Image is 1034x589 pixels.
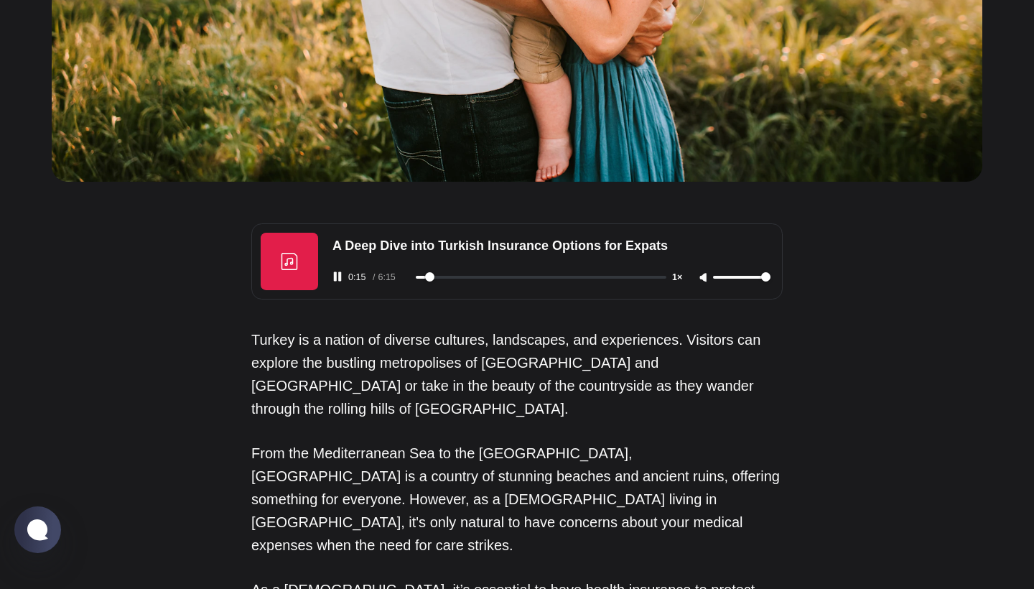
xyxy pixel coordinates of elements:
[345,273,373,282] span: 0:15
[373,273,413,282] div: /
[251,328,783,420] p: Turkey is a nation of diverse cultures, landscapes, and experiences. Visitors can explore the bus...
[332,272,345,282] button: Pause audio
[669,273,696,282] button: Adjust playback speed
[375,272,398,282] span: 6:15
[324,233,779,259] div: A Deep Dive into Turkish Insurance Options for Expats
[696,272,713,284] button: Unmute
[251,442,783,557] p: From the Mediterranean Sea to the [GEOGRAPHIC_DATA], [GEOGRAPHIC_DATA] is a country of stunning b...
